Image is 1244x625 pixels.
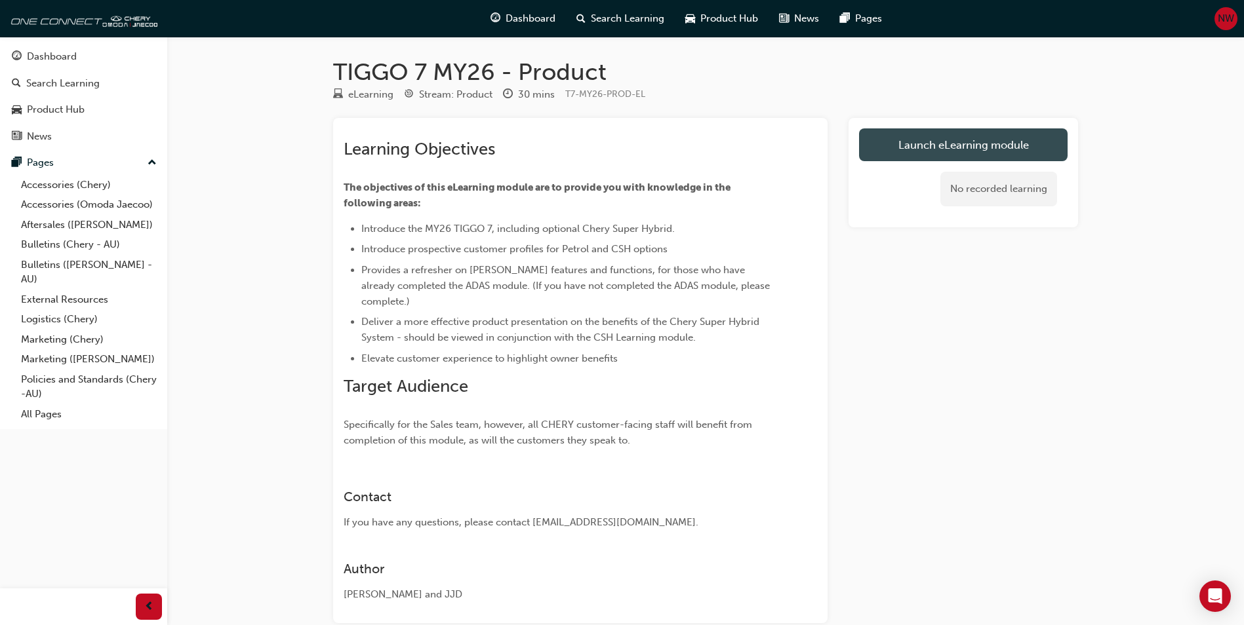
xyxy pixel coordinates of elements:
button: Pages [5,151,162,175]
span: clock-icon [503,89,513,101]
span: guage-icon [12,51,22,63]
a: Product Hub [5,98,162,122]
span: Deliver a more effective product presentation on the benefits of the Chery Super Hybrid System - ... [361,316,762,343]
button: NW [1214,7,1237,30]
span: Specifically for the Sales team, however, all CHERY customer-facing staff will benefit from compl... [344,419,755,446]
a: Aftersales ([PERSON_NAME]) [16,215,162,235]
span: pages-icon [12,157,22,169]
div: 30 mins [518,87,555,102]
span: Target Audience [344,376,468,396]
span: NW [1218,11,1234,26]
h3: Contact [344,489,770,504]
div: Product Hub [27,102,85,117]
a: Accessories (Omoda Jaecoo) [16,195,162,215]
span: news-icon [12,131,22,143]
h1: TIGGO 7 MY26 - Product [333,58,1078,86]
a: Launch eLearning module [859,128,1068,161]
span: Elevate customer experience to highlight owner benefits [361,352,618,364]
a: Marketing ([PERSON_NAME]) [16,349,162,369]
span: learningResourceType_ELEARNING-icon [333,89,343,101]
button: DashboardSearch LearningProduct HubNews [5,42,162,151]
span: car-icon [685,10,695,27]
h3: Author [344,561,770,577]
span: Provides a refresher on [PERSON_NAME] features and functions, for those who have already complete... [361,264,772,307]
a: Dashboard [5,45,162,69]
span: Product Hub [700,11,758,26]
span: Dashboard [506,11,555,26]
a: car-iconProduct Hub [675,5,769,32]
span: Search Learning [591,11,664,26]
a: Accessories (Chery) [16,175,162,195]
a: All Pages [16,404,162,425]
span: prev-icon [144,599,154,615]
a: Search Learning [5,71,162,96]
span: guage-icon [491,10,500,27]
div: Stream: Product [419,87,492,102]
span: news-icon [779,10,789,27]
span: Introduce the MY26 TIGGO 7, including optional Chery Super Hybrid. [361,223,675,235]
a: Logistics (Chery) [16,309,162,330]
span: Pages [855,11,882,26]
span: Learning Objectives [344,139,495,159]
span: search-icon [576,10,586,27]
a: news-iconNews [769,5,830,32]
img: oneconnect [7,5,157,31]
a: Bulletins (Chery - AU) [16,235,162,255]
span: Learning resource code [565,88,645,100]
div: Duration [503,86,555,103]
span: search-icon [12,78,21,90]
div: Dashboard [27,49,77,64]
span: pages-icon [840,10,850,27]
a: News [5,124,162,149]
a: pages-iconPages [830,5,893,32]
a: External Resources [16,290,162,310]
a: Policies and Standards (Chery -AU) [16,369,162,404]
div: Stream [404,86,492,103]
div: Open Intercom Messenger [1199,580,1231,612]
a: Bulletins ([PERSON_NAME] - AU) [16,255,162,290]
div: Search Learning [26,76,100,91]
a: Marketing (Chery) [16,330,162,350]
div: If you have any questions, please contact [EMAIL_ADDRESS][DOMAIN_NAME]. [344,515,770,530]
div: [PERSON_NAME] and JJD [344,587,770,602]
a: guage-iconDashboard [480,5,566,32]
span: The objectives of this eLearning module are to provide you with knowledge in the following areas: [344,181,732,209]
div: No recorded learning [940,172,1057,206]
div: Pages [27,155,54,170]
div: News [27,129,52,144]
span: Introduce prospective customer profiles for Petrol and CSH options [361,243,668,255]
span: up-icon [148,155,157,172]
span: News [794,11,819,26]
span: car-icon [12,104,22,116]
span: target-icon [404,89,414,101]
div: eLearning [348,87,393,102]
div: Type [333,86,393,103]
a: search-iconSearch Learning [566,5,675,32]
